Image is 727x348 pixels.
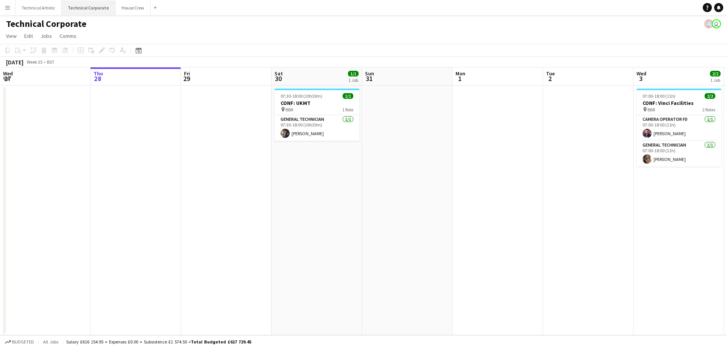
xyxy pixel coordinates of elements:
div: [DATE] [6,58,23,66]
span: 07:00-18:00 (11h) [643,93,676,99]
span: Edit [24,33,33,39]
a: View [3,31,20,41]
button: Budgeted [4,338,35,346]
span: Week 35 [25,59,44,65]
span: 2/2 [710,71,721,76]
div: BST [47,59,55,65]
span: Mon [456,70,465,77]
h3: CONF: Vinci Facilities [637,100,721,106]
button: House Crew [115,0,151,15]
button: Technical Artistic [16,0,62,15]
app-card-role: Camera Operator FD1/107:00-18:00 (11h)[PERSON_NAME] [637,115,721,141]
span: 1/1 [348,71,359,76]
span: 29 [183,74,190,83]
span: Thu [94,70,103,77]
div: 1 Job [348,77,358,83]
span: Wed [3,70,13,77]
span: Comms [59,33,76,39]
span: Tue [546,70,555,77]
span: 2 Roles [702,107,715,112]
app-user-avatar: Liveforce Admin [712,19,721,28]
app-job-card: 07:00-18:00 (11h)2/2CONF: Vinci Facilities BBR2 RolesCamera Operator FD1/107:00-18:00 (11h)[PERSO... [637,89,721,167]
span: 31 [364,74,374,83]
span: Fri [184,70,190,77]
div: Salary £616 154.95 + Expenses £0.00 + Subsistence £1 574.50 = [66,339,251,345]
span: 1/1 [343,93,353,99]
a: Comms [56,31,80,41]
h1: Technical Corporate [6,18,86,30]
span: Sat [275,70,283,77]
button: Technical Corporate [62,0,115,15]
app-user-avatar: Krisztian PERM Vass [704,19,713,28]
span: 27 [2,74,13,83]
span: BBR [285,107,293,112]
h3: CONF: UKMT [275,100,359,106]
app-card-role: General Technician1/107:30-18:00 (10h30m)[PERSON_NAME] [275,115,359,141]
span: 3 [635,74,646,83]
span: 2/2 [705,93,715,99]
span: Jobs [41,33,52,39]
a: Edit [21,31,36,41]
span: All jobs [42,339,60,345]
app-job-card: 07:30-18:00 (10h30m)1/1CONF: UKMT BBR1 RoleGeneral Technician1/107:30-18:00 (10h30m)[PERSON_NAME] [275,89,359,141]
span: Total Budgeted £617 729.45 [191,339,251,345]
span: 1 Role [342,107,353,112]
span: 1 [454,74,465,83]
span: 30 [273,74,283,83]
a: Jobs [37,31,55,41]
span: 07:30-18:00 (10h30m) [281,93,322,99]
span: 2 [545,74,555,83]
app-card-role: General Technician1/107:00-18:00 (11h)[PERSON_NAME] [637,141,721,167]
span: BBR [647,107,655,112]
span: Wed [637,70,646,77]
span: View [6,33,17,39]
span: Sun [365,70,374,77]
span: Budgeted [12,339,34,345]
div: 1 Job [710,77,720,83]
span: 28 [92,74,103,83]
